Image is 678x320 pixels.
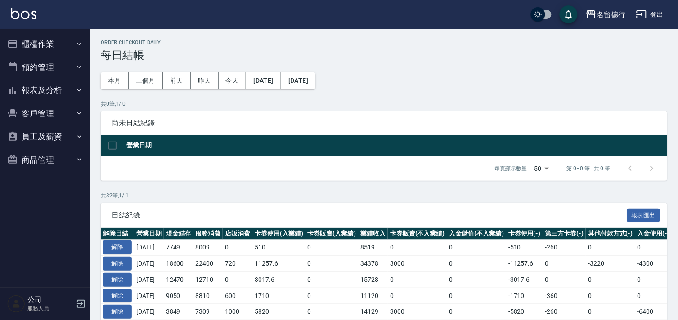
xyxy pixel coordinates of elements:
button: 解除 [103,273,132,287]
button: 員工及薪資 [4,125,86,148]
span: 日結紀錄 [112,211,627,220]
td: 14129 [358,304,388,320]
p: 共 32 筆, 1 / 1 [101,191,667,200]
td: -6400 [635,304,672,320]
button: 報表匯出 [627,209,660,222]
th: 第三方卡券(-) [543,228,586,240]
td: 3017.6 [252,271,305,288]
button: 客戶管理 [4,102,86,125]
div: 名留德行 [597,9,625,20]
td: -360 [543,288,586,304]
p: 第 0–0 筆 共 0 筆 [567,164,611,173]
img: Logo [11,8,36,19]
th: 卡券使用(入業績) [252,228,305,240]
td: 0 [305,288,359,304]
button: 商品管理 [4,148,86,172]
button: 登出 [633,6,667,23]
button: 上個月 [129,72,163,89]
th: 其他付款方式(-) [586,228,635,240]
button: 解除 [103,257,132,271]
td: 22400 [193,256,223,272]
button: 名留德行 [582,5,629,24]
td: 0 [586,288,635,304]
th: 入金儲值(不入業績) [447,228,507,240]
td: 5820 [252,304,305,320]
th: 店販消費 [223,228,252,240]
td: 1710 [252,288,305,304]
td: 0 [447,271,507,288]
th: 卡券販賣(不入業績) [388,228,447,240]
h3: 每日結帳 [101,49,667,62]
td: 8519 [358,240,388,256]
td: 0 [635,271,672,288]
button: 報表及分析 [4,79,86,102]
span: 尚未日結紀錄 [112,119,656,128]
p: 每頁顯示數量 [495,164,527,173]
td: -5820 [506,304,543,320]
td: 9050 [164,288,193,304]
button: [DATE] [246,72,281,89]
td: 18600 [164,256,193,272]
th: 現金結存 [164,228,193,240]
td: -3017.6 [506,271,543,288]
button: [DATE] [281,72,315,89]
h5: 公司 [27,295,73,304]
button: 昨天 [191,72,219,89]
td: [DATE] [134,256,164,272]
button: 前天 [163,72,191,89]
td: -11257.6 [506,256,543,272]
td: 12470 [164,271,193,288]
td: 3000 [388,256,447,272]
td: 0 [305,271,359,288]
td: 720 [223,256,252,272]
button: 預約管理 [4,56,86,79]
button: save [560,5,578,23]
button: 解除 [103,289,132,303]
td: 34378 [358,256,388,272]
td: 0 [543,271,586,288]
td: 0 [305,240,359,256]
td: 0 [447,256,507,272]
th: 業績收入 [358,228,388,240]
h2: Order checkout daily [101,40,667,45]
th: 解除日結 [101,228,134,240]
td: 0 [447,240,507,256]
td: 0 [223,240,252,256]
div: 50 [531,156,552,181]
p: 服務人員 [27,304,73,312]
td: -3220 [586,256,635,272]
td: 0 [447,304,507,320]
td: 15728 [358,271,388,288]
td: -260 [543,304,586,320]
td: 3000 [388,304,447,320]
td: 1000 [223,304,252,320]
td: 510 [252,240,305,256]
td: 600 [223,288,252,304]
td: [DATE] [134,304,164,320]
td: 0 [305,304,359,320]
th: 營業日期 [124,135,667,156]
td: -260 [543,240,586,256]
button: 解除 [103,305,132,319]
td: -1710 [506,288,543,304]
td: [DATE] [134,288,164,304]
td: 0 [388,240,447,256]
td: 0 [388,271,447,288]
td: 0 [223,271,252,288]
td: 0 [635,240,672,256]
td: -510 [506,240,543,256]
td: [DATE] [134,240,164,256]
td: [DATE] [134,271,164,288]
td: 0 [586,240,635,256]
p: 共 0 筆, 1 / 0 [101,100,667,108]
td: 0 [543,256,586,272]
td: 0 [586,271,635,288]
td: 8810 [193,288,223,304]
th: 入金使用(-) [635,228,672,240]
td: 0 [447,288,507,304]
th: 營業日期 [134,228,164,240]
td: -4300 [635,256,672,272]
td: 0 [305,256,359,272]
td: 0 [388,288,447,304]
td: 7749 [164,240,193,256]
